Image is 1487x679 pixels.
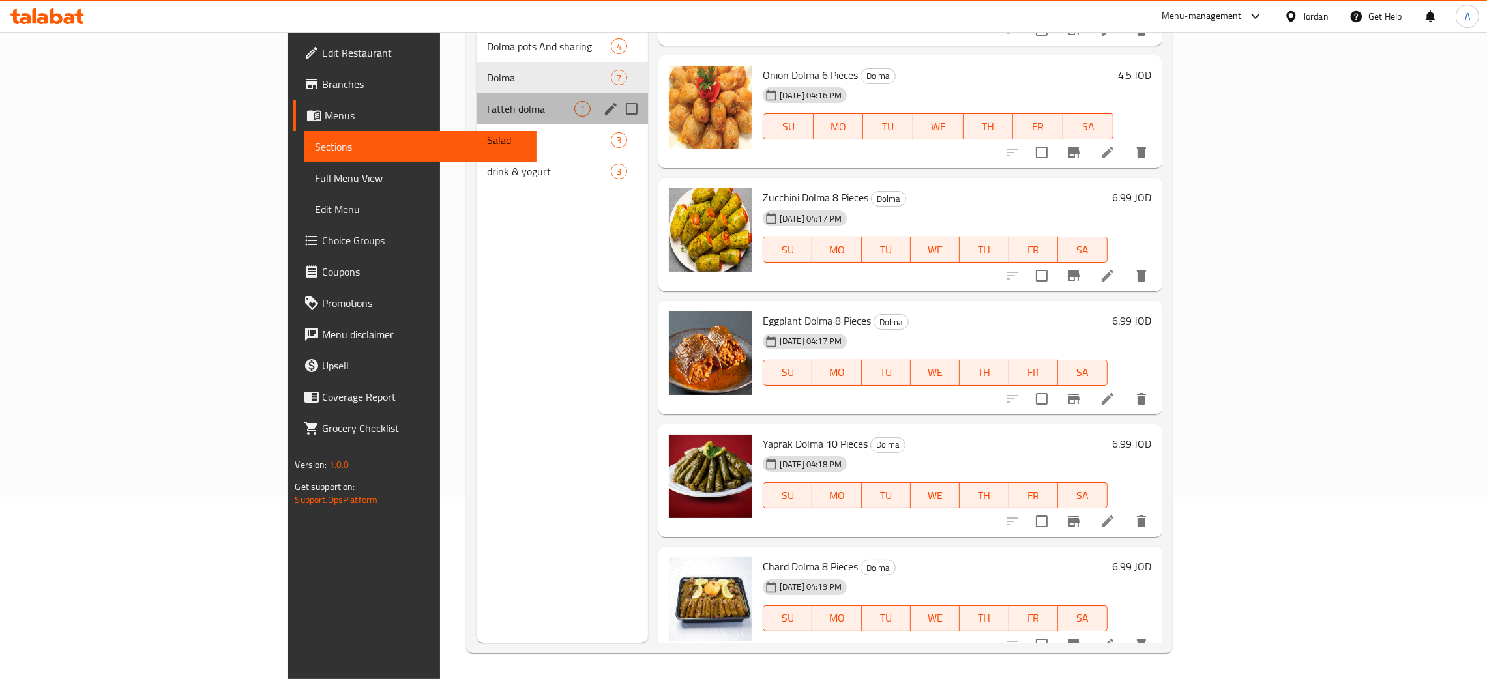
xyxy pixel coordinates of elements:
button: delete [1126,383,1157,414]
span: Select to update [1028,508,1055,535]
span: 1.0.0 [329,456,349,473]
button: delete [1126,506,1157,537]
span: Choice Groups [322,233,526,248]
div: Salad3 [477,124,648,156]
span: Dolma [861,68,895,83]
span: 7 [611,72,626,84]
button: delete [1126,260,1157,291]
a: Coverage Report [293,381,537,412]
button: TU [862,482,911,508]
span: Dolma [871,437,905,452]
button: WE [911,605,960,631]
span: [DATE] 04:16 PM [774,89,847,102]
span: Branches [322,76,526,92]
span: Coupons [322,264,526,280]
div: Dolma [874,314,909,330]
div: Dolma [861,68,896,84]
span: Zucchini Dolma 8 Pieces [763,188,868,207]
button: Branch-specific-item [1058,383,1089,414]
span: Eggplant Dolma 8 Pieces [763,311,871,330]
a: Promotions [293,287,537,319]
span: drink & yogurt [487,164,611,179]
span: Onion Dolma 6 Pieces [763,65,858,85]
div: Menu-management [1162,8,1242,24]
span: MO [817,363,856,382]
span: SU [769,363,807,382]
span: Dolma [874,315,908,330]
button: TH [960,360,1009,386]
span: SA [1063,609,1102,628]
a: Coupons [293,256,537,287]
a: Menu disclaimer [293,319,537,350]
img: Chard Dolma 8 Pieces [669,557,752,641]
button: SA [1058,482,1107,508]
span: SA [1063,363,1102,382]
span: SA [1063,486,1102,505]
span: SA [1063,240,1102,259]
span: FR [1014,486,1053,505]
span: Select to update [1028,385,1055,412]
div: items [611,132,627,148]
span: MO [817,486,856,505]
button: WE [913,113,964,139]
span: Dolma pots And sharing [487,38,611,54]
button: SA [1058,237,1107,263]
a: Support.OpsPlatform [295,491,377,508]
span: [DATE] 04:18 PM [774,458,847,470]
span: Menu disclaimer [322,326,526,342]
button: SU [763,237,812,263]
span: 4 [611,40,626,53]
span: Upsell [322,358,526,373]
div: Dolma [871,191,906,207]
a: Edit menu item [1100,637,1115,652]
span: TU [867,486,905,505]
button: SU [763,360,812,386]
a: Upsell [293,350,537,381]
span: MO [819,117,859,136]
span: WE [916,609,954,628]
a: Full Menu View [304,162,537,194]
button: MO [812,482,861,508]
button: MO [812,605,861,631]
span: MO [817,240,856,259]
span: TH [965,240,1003,259]
span: FR [1014,609,1053,628]
div: Dolma7 [477,62,648,93]
span: Promotions [322,295,526,311]
span: Grocery Checklist [322,420,526,436]
span: Chard Dolma 8 Pieces [763,556,858,576]
button: edit [601,99,621,119]
nav: Menu sections [477,25,648,192]
a: Sections [304,131,537,162]
span: WE [916,486,954,505]
button: TU [862,605,911,631]
a: Edit menu item [1100,513,1115,529]
button: SU [763,113,814,139]
span: SU [769,609,807,628]
span: TH [965,363,1003,382]
span: TU [868,117,908,136]
span: A [1465,9,1470,23]
h6: 6.99 JOD [1113,188,1152,207]
button: WE [911,237,960,263]
span: Menus [325,108,526,123]
span: MO [817,609,856,628]
button: WE [911,360,960,386]
span: Select to update [1028,631,1055,658]
a: Edit menu item [1100,145,1115,160]
span: TH [965,609,1003,628]
h6: 6.99 JOD [1113,557,1152,575]
a: Edit Menu [304,194,537,225]
div: items [574,101,591,117]
span: Sections [315,139,526,154]
div: Dolma [870,437,905,453]
span: [DATE] 04:17 PM [774,335,847,347]
button: TH [960,605,1009,631]
span: WE [916,363,954,382]
div: Dolma [487,70,611,85]
button: TU [862,237,911,263]
button: TH [960,237,1009,263]
button: SA [1063,113,1113,139]
span: 3 [611,134,626,147]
